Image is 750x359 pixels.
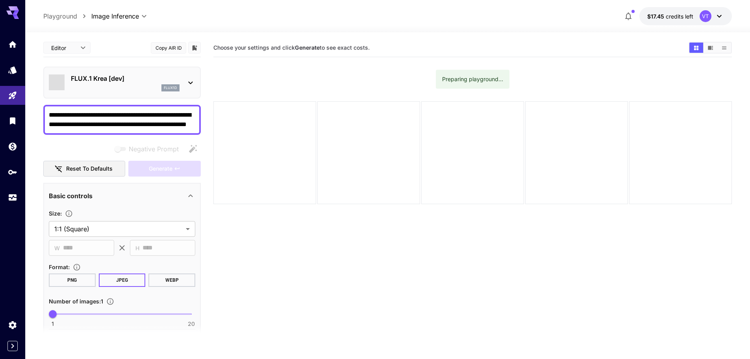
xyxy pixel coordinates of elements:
[49,191,93,201] p: Basic controls
[49,71,195,95] div: FLUX.1 Krea [dev]flux1d
[99,273,146,287] button: JPEG
[62,210,76,218] button: Adjust the dimensions of the generated image by specifying its width and height in pixels, or sel...
[54,224,183,234] span: 1:1 (Square)
[49,273,96,287] button: PNG
[49,298,103,305] span: Number of images : 1
[71,74,180,83] p: FLUX.1 Krea [dev]
[647,12,693,20] div: $17.44515
[164,85,177,91] p: flux1d
[639,7,732,25] button: $17.44515VT
[666,13,693,20] span: credits left
[8,167,17,177] div: API Keys
[8,141,17,151] div: Wallet
[717,43,731,53] button: Show images in list view
[191,43,198,52] button: Add to library
[43,11,77,21] a: Playground
[103,298,117,305] button: Specify how many images to generate in a single request. Each image generation will be charged se...
[148,273,195,287] button: WEBP
[43,161,125,177] button: Reset to defaults
[8,91,17,100] div: Playground
[91,11,139,21] span: Image Inference
[43,11,91,21] nav: breadcrumb
[8,193,17,203] div: Usage
[442,72,503,86] div: Preparing playground...
[135,244,139,253] span: H
[213,44,370,51] span: Choose your settings and click to see exact costs.
[689,43,703,53] button: Show images in grid view
[51,44,76,52] span: Editor
[54,244,60,253] span: W
[129,144,179,154] span: Negative Prompt
[113,144,185,154] span: Negative prompts are not compatible with the selected model.
[70,263,84,271] button: Choose the file format for the output image.
[689,42,732,54] div: Show images in grid viewShow images in video viewShow images in list view
[188,320,195,328] span: 20
[295,44,320,51] b: Generate
[49,210,62,217] span: Size :
[647,13,666,20] span: $17.45
[700,10,711,22] div: VT
[49,186,195,205] div: Basic controls
[8,39,17,49] div: Home
[49,264,70,270] span: Format :
[8,65,17,75] div: Models
[8,320,17,330] div: Settings
[7,341,18,351] button: Expand sidebar
[704,43,717,53] button: Show images in video view
[151,42,186,54] button: Copy AIR ID
[8,116,17,126] div: Library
